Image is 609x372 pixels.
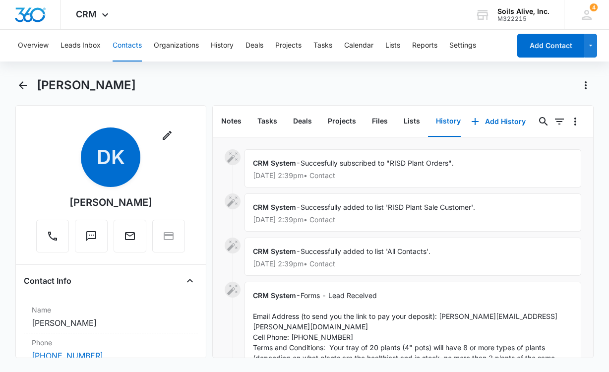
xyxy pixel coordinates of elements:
button: Actions [578,77,594,93]
h1: [PERSON_NAME] [37,78,136,93]
button: Email [114,220,146,252]
button: Back [15,77,31,93]
span: CRM System [253,247,296,255]
a: Text [75,235,108,244]
button: History [428,106,469,137]
button: Organizations [154,30,199,62]
button: Calendar [344,30,373,62]
div: Name[PERSON_NAME] [24,301,198,333]
span: Successfully added to list 'All Contacts'. [301,247,430,255]
div: notifications count [590,3,598,11]
p: [DATE] 2:39pm • Contact [253,172,573,179]
span: Successfully added to list 'RISD Plant Sale Customer'. [301,203,475,211]
button: Tasks [249,106,285,137]
button: Deals [285,106,320,137]
button: Text [75,220,108,252]
button: History [211,30,234,62]
span: DK [81,127,140,187]
div: - [244,149,582,187]
label: Phone [32,337,190,348]
button: Call [36,220,69,252]
a: Call [36,235,69,244]
span: CRM [76,9,97,19]
button: Overflow Menu [567,114,583,129]
span: CRM System [253,159,296,167]
div: Phone[PHONE_NUMBER] [24,333,198,366]
p: [DATE] 2:39pm • Contact [253,216,573,223]
button: Notes [213,106,249,137]
button: Lists [396,106,428,137]
button: Leads Inbox [61,30,101,62]
button: Deals [245,30,263,62]
a: Email [114,235,146,244]
span: Succesfully subscribed to "RISD Plant Orders". [301,159,454,167]
h4: Contact Info [24,275,71,287]
button: Tasks [313,30,332,62]
label: Name [32,305,190,315]
button: Close [182,273,198,289]
span: CRM System [253,203,296,211]
dd: [PERSON_NAME] [32,317,190,329]
button: Overview [18,30,49,62]
div: account name [497,7,549,15]
button: Filters [551,114,567,129]
button: Add Contact [517,34,584,58]
button: Reports [412,30,437,62]
div: - [244,238,582,276]
button: Projects [275,30,302,62]
p: [DATE] 2:39pm • Contact [253,260,573,267]
div: account id [497,15,549,22]
button: Files [364,106,396,137]
div: [PERSON_NAME] [69,195,152,210]
span: CRM System [253,291,296,300]
button: Lists [385,30,400,62]
a: [PHONE_NUMBER] [32,350,103,362]
button: Search... [536,114,551,129]
button: Contacts [113,30,142,62]
button: Add History [461,110,536,133]
span: 4 [590,3,598,11]
button: Projects [320,106,364,137]
button: Settings [449,30,476,62]
div: - [244,193,582,232]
